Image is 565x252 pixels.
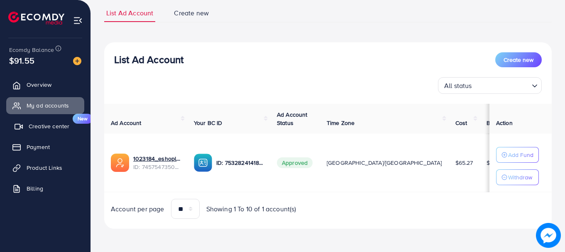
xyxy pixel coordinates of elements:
div: <span class='underline'>1023184_eshoplix ad account_1736345557103</span></br>7457547350907797521 [133,154,181,171]
a: Overview [6,76,84,93]
button: Add Fund [496,147,539,163]
span: Action [496,119,513,127]
button: Create new [495,52,542,67]
a: Billing [6,180,84,197]
span: My ad accounts [27,101,69,110]
a: 1023184_eshoplix ad account_1736345557103 [133,154,181,163]
span: $91.55 [9,54,34,66]
p: Withdraw [508,172,532,182]
p: ID: 7532824141842677777 [216,158,264,168]
span: Create new [174,8,209,18]
span: ID: 7457547350907797521 [133,163,181,171]
img: ic-ads-acc.e4c84228.svg [111,154,129,172]
input: Search for option [475,78,528,92]
span: Ad Account [111,119,142,127]
span: Time Zone [327,119,355,127]
a: Product Links [6,159,84,176]
a: Creative centerNew [6,118,84,135]
img: logo [8,12,64,24]
img: image [536,223,561,248]
span: Create new [504,56,533,64]
span: List Ad Account [106,8,153,18]
button: Withdraw [496,169,539,185]
span: Creative center [29,122,69,130]
span: Product Links [27,164,62,172]
span: New [73,114,93,124]
img: ic-ba-acc.ded83a64.svg [194,154,212,172]
span: $65.27 [455,159,473,167]
span: Approved [277,157,313,168]
span: [GEOGRAPHIC_DATA]/[GEOGRAPHIC_DATA] [327,159,442,167]
a: Payment [6,139,84,155]
span: Payment [27,143,50,151]
a: My ad accounts [6,97,84,114]
span: Overview [27,81,51,89]
span: All status [443,80,474,92]
span: Showing 1 To 10 of 1 account(s) [206,204,296,214]
p: Add Fund [508,150,533,160]
div: Search for option [438,77,542,94]
img: menu [73,16,83,25]
span: Your BC ID [194,119,223,127]
span: Ad Account Status [277,110,308,127]
span: Account per page [111,204,164,214]
span: Ecomdy Balance [9,46,54,54]
img: image [73,57,81,65]
span: Cost [455,119,467,127]
span: Billing [27,184,43,193]
h3: List Ad Account [114,54,183,66]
